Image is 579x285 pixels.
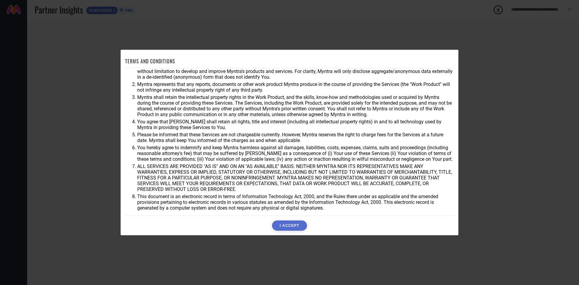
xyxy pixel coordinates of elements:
li: You hereby agree to indemnify and keep Myntra harmless against all damages, liabilities, costs, e... [137,145,454,162]
li: Myntra represents that any reports, documents or other work product Myntra produce in the course ... [137,81,454,93]
h1: TERMS AND CONDITIONS [125,58,175,65]
li: ALL SERVICES ARE PROVIDED "AS IS" AND ON AN "AS AVAILABLE" BASIS. NEITHER MYNTRA NOR ITS REPRESEN... [137,163,454,192]
li: You agree that [PERSON_NAME] shall retain all rights, title and interest (including all intellect... [137,119,454,130]
li: Myntra shall retain the intellectual property rights in the Work Product, and the skills, know-ho... [137,94,454,117]
li: You agree that Myntra may use aggregate and anonymized data for any business purpose during or af... [137,63,454,80]
li: This document is an electronic record in terms of Information Technology Act, 2000, and the Rules... [137,194,454,211]
button: I ACCEPT [272,220,307,231]
li: Please be informed that these Services are not chargeable currently. However, Myntra reserves the... [137,132,454,143]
